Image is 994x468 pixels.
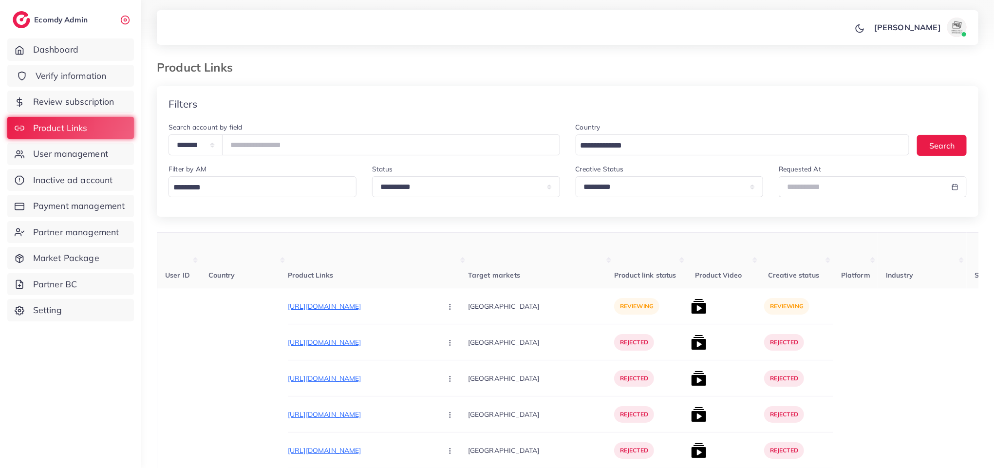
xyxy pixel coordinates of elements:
[614,298,659,315] p: reviewing
[576,164,624,174] label: Creative Status
[7,38,134,61] a: Dashboard
[614,406,654,423] p: rejected
[691,371,707,386] img: list product video
[169,176,356,197] div: Search for option
[33,43,78,56] span: Dashboard
[764,298,809,315] p: reviewing
[841,271,870,280] span: Platform
[779,164,821,174] label: Requested At
[208,271,235,280] span: Country
[33,122,88,134] span: Product Links
[614,442,654,459] p: rejected
[288,445,434,456] p: [URL][DOMAIN_NAME]
[36,70,107,82] span: Verify information
[33,200,125,212] span: Payment management
[157,60,241,75] h3: Product Links
[468,367,614,389] p: [GEOGRAPHIC_DATA]
[33,278,77,291] span: Partner BC
[577,138,897,153] input: Search for option
[468,271,520,280] span: Target markets
[7,91,134,113] a: Review subscription
[7,273,134,296] a: Partner BC
[947,18,967,37] img: avatar
[169,164,206,174] label: Filter by AM
[34,15,90,24] h2: Ecomdy Admin
[288,271,333,280] span: Product Links
[576,122,600,132] label: Country
[764,442,804,459] p: rejected
[768,271,819,280] span: Creative status
[614,370,654,387] p: rejected
[917,135,967,156] button: Search
[288,300,434,312] p: [URL][DOMAIN_NAME]
[165,271,190,280] span: User ID
[869,18,971,37] a: [PERSON_NAME]avatar
[7,221,134,243] a: Partner management
[13,11,30,28] img: logo
[576,134,910,155] div: Search for option
[614,334,654,351] p: rejected
[7,117,134,139] a: Product Links
[169,98,197,110] h4: Filters
[7,143,134,165] a: User management
[764,406,804,423] p: rejected
[764,370,804,387] p: rejected
[7,65,134,87] a: Verify information
[33,226,119,239] span: Partner management
[691,407,707,422] img: list product video
[13,11,90,28] a: logoEcomdy Admin
[468,331,614,353] p: [GEOGRAPHIC_DATA]
[886,271,913,280] span: Industry
[33,95,114,108] span: Review subscription
[288,409,434,420] p: [URL][DOMAIN_NAME]
[468,439,614,461] p: [GEOGRAPHIC_DATA]
[764,334,804,351] p: rejected
[874,21,941,33] p: [PERSON_NAME]
[468,295,614,317] p: [GEOGRAPHIC_DATA]
[33,148,108,160] span: User management
[372,164,393,174] label: Status
[288,373,434,384] p: [URL][DOMAIN_NAME]
[691,335,707,350] img: list product video
[695,271,742,280] span: Product Video
[7,169,134,191] a: Inactive ad account
[614,271,676,280] span: Product link status
[691,443,707,458] img: list product video
[169,122,243,132] label: Search account by field
[288,337,434,348] p: [URL][DOMAIN_NAME]
[33,252,99,264] span: Market Package
[468,403,614,425] p: [GEOGRAPHIC_DATA]
[33,304,62,317] span: Setting
[691,299,707,314] img: list product video
[7,195,134,217] a: Payment management
[170,180,351,195] input: Search for option
[33,174,113,187] span: Inactive ad account
[7,299,134,321] a: Setting
[7,247,134,269] a: Market Package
